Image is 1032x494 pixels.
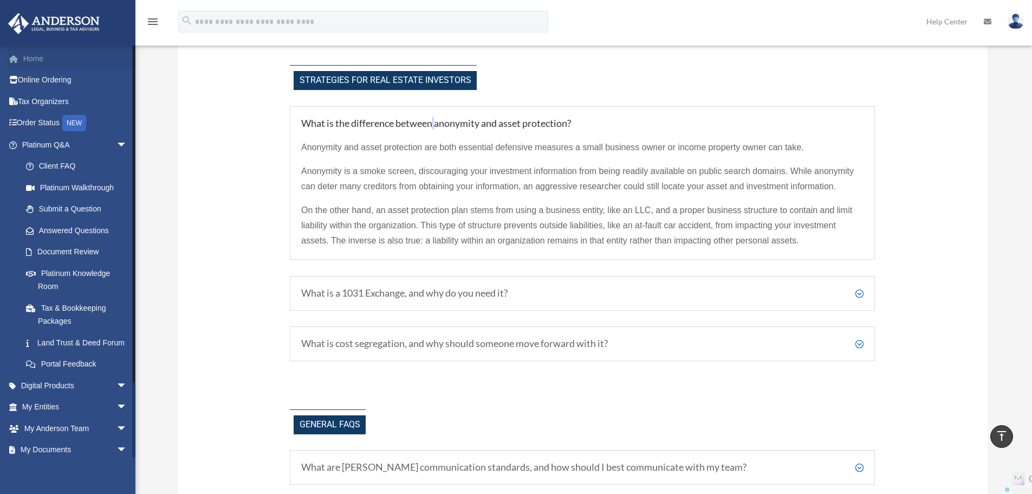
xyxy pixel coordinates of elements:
[990,425,1013,448] a: vertical_align_top
[8,418,144,439] a: My Anderson Teamarrow_drop_down
[15,198,144,220] a: Submit a Question
[116,418,138,440] span: arrow_drop_down
[301,287,864,299] h5: What is a 1031 Exchange, and why do you need it?
[8,375,144,396] a: Digital Productsarrow_drop_down
[15,177,144,198] a: Platinum Walkthrough
[301,166,854,191] span: Anonymity is a smoke screen, discouraging your investment information from being readily availabl...
[116,134,138,156] span: arrow_drop_down
[8,112,144,134] a: Order StatusNEW
[301,143,804,152] span: Anonymity and asset protection are both essential defensive measures a small business owner or in...
[15,297,144,332] a: Tax & Bookkeeping Packages
[15,220,144,241] a: Answered Questions
[15,354,144,375] a: Portal Feedback
[301,118,864,130] h5: What is the difference between anonymity and asset protection?
[301,206,852,245] span: On the other hand, an asset protection plan stems from using a business entity, like an LLC, and ...
[5,13,103,34] img: Anderson Advisors Platinum Portal
[1008,14,1024,29] img: User Pic
[995,429,1008,442] i: vertical_align_top
[8,91,144,112] a: Tax Organizers
[8,134,144,156] a: Platinum Q&Aarrow_drop_down
[15,241,144,263] a: Document Review
[8,48,144,69] a: Home
[146,19,159,28] a: menu
[15,156,138,177] a: Client FAQ
[301,338,864,350] h5: What is cost segregation, and why should someone move forward with it?
[146,15,159,28] i: menu
[8,396,144,418] a: My Entitiesarrow_drop_down
[116,396,138,419] span: arrow_drop_down
[301,461,864,473] h5: What are [PERSON_NAME] communication standards, and how should I best communicate with my team?
[8,69,144,91] a: Online Ordering
[181,15,193,27] i: search
[116,439,138,461] span: arrow_drop_down
[15,332,144,354] a: Land Trust & Deed Forum
[62,115,86,131] div: NEW
[116,375,138,397] span: arrow_drop_down
[294,415,366,434] span: General FAQs
[8,439,144,461] a: My Documentsarrow_drop_down
[294,71,477,90] span: Strategies for Real Estate Investors
[15,262,144,297] a: Platinum Knowledge Room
